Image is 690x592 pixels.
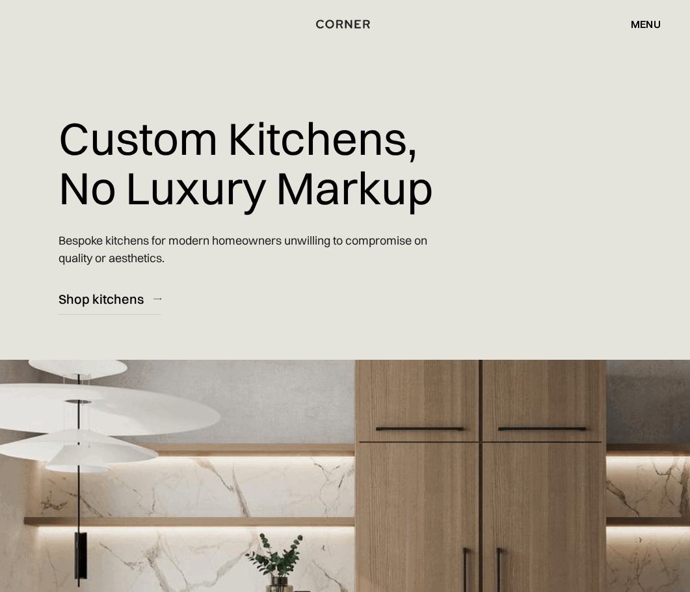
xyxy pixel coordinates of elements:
[59,104,433,222] h1: Custom Kitchens, No Luxury Markup
[631,19,661,29] div: menu
[618,13,661,35] div: menu
[59,290,144,308] div: Shop kitchens
[59,222,455,276] p: Bespoke kitchens for modern homeowners unwilling to compromise on quality or aesthetics.
[300,16,390,33] a: home
[59,283,161,315] a: Shop kitchens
